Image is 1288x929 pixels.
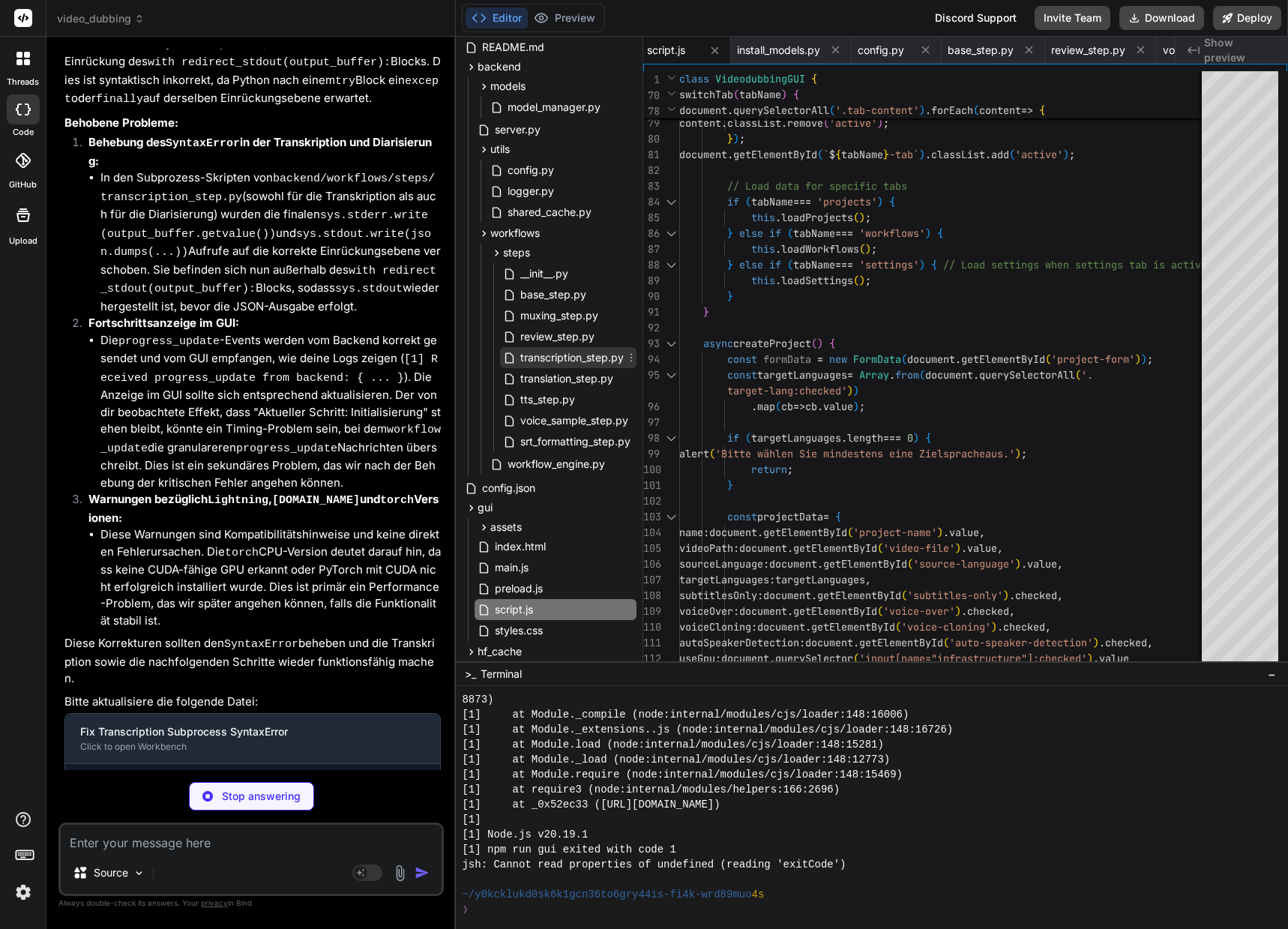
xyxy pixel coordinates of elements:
div: 80 [643,131,660,147]
span: ( [901,352,907,366]
span: . [961,541,967,555]
span: . [925,148,931,161]
span: . [787,541,793,555]
span: ) [859,211,865,224]
span: ( [973,103,979,117]
span: workflow_engine.py [506,455,607,473]
span: 'active' [1015,148,1063,161]
span: transcription_step.py [519,349,625,367]
span: formData [763,352,811,366]
code: Lightning [208,494,268,507]
span: . [721,116,727,130]
button: − [1265,662,1279,686]
code: SyntaxError [166,137,240,150]
button: Download [1119,6,1204,30]
span: loadSettings [781,274,853,287]
span: ; [739,132,745,145]
span: 70 [643,88,660,103]
div: 84 [643,194,660,210]
img: Pick Models [133,867,145,880]
button: Editor [466,7,528,28]
span: 'Bitte wählen Sie mindestens eine Zielsprache [715,447,985,460]
span: review_step.py [1051,43,1125,58]
div: 103 [643,509,660,525]
span: { [835,510,841,523]
div: Click to collapse the range. [661,509,681,525]
span: Array [859,368,889,382]
span: } [727,289,733,303]
div: Click to open Workbench [80,741,401,753]
span: ) [925,226,931,240]
span: ) [865,242,871,256]
span: . [751,400,757,413]
span: forEach [931,103,973,117]
span: . [727,148,733,161]
span: ; [1069,148,1075,161]
span: class [679,72,709,85]
span: script.js [647,43,685,58]
span: install_models.py [737,43,820,58]
span: 'project-form' [1051,352,1135,366]
code: torch [225,547,259,559]
span: ) [919,258,925,271]
div: 87 [643,241,660,257]
img: icon [415,865,430,880]
span: const [727,510,757,523]
code: workflow_update [100,424,441,455]
span: 'video-file' [883,541,955,555]
span: { [1039,103,1045,117]
span: ) [853,400,859,413]
code: [1] Received progress_update from backend: { ... } [100,353,438,385]
span: : [703,526,709,539]
span: ( [709,447,715,460]
span: '. [1081,368,1093,382]
span: value [967,541,997,555]
span: { [925,431,931,445]
span: { [835,148,841,161]
span: . [841,431,847,445]
span: README.md [481,38,546,56]
span: ; [1021,447,1027,460]
div: Click to collapse the range. [661,367,681,383]
span: ) [1141,352,1147,366]
span: ) [877,195,883,208]
span: remove [787,116,823,130]
span: const [727,368,757,382]
span: sourceLanguage [679,557,763,571]
span: // Load data for specific tabs [727,179,907,193]
span: ( [745,195,751,208]
div: 102 [643,493,660,509]
span: if [727,431,739,445]
span: { [889,195,895,208]
button: Fix Transcription Subprocess SyntaxErrorClick to open Workbench [65,714,416,763]
span: voice_sample_step.py [519,412,630,430]
span: ( [877,541,883,555]
code: try...except [152,38,233,51]
span: const [727,352,757,366]
div: Click to collapse the range. [661,430,681,446]
span: voice_sample_step.py [1163,43,1271,58]
div: 91 [643,304,660,320]
span: , [979,526,985,539]
span: . [973,368,979,382]
strong: Behobene Probleme: [64,115,178,130]
span: muxing_step.py [519,307,600,325]
span: cb [781,400,793,413]
span: ( [811,337,817,350]
span: } [727,258,733,271]
span: switchTab [679,88,733,101]
span: : [733,541,739,555]
span: 'settings' [859,258,919,271]
span: if [727,195,739,208]
span: = [847,368,853,382]
span: server.py [493,121,542,139]
span: } [883,148,889,161]
code: sys.stderr.write(output_buffer.getvalue()) [100,209,428,241]
div: 86 [643,226,660,241]
div: 96 [643,399,660,415]
span: ( [919,368,925,382]
span: // Load settings when settings tab is active [943,258,1207,271]
div: 98 [643,430,660,446]
span: document [907,352,955,366]
span: targetLanguages [757,368,847,382]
